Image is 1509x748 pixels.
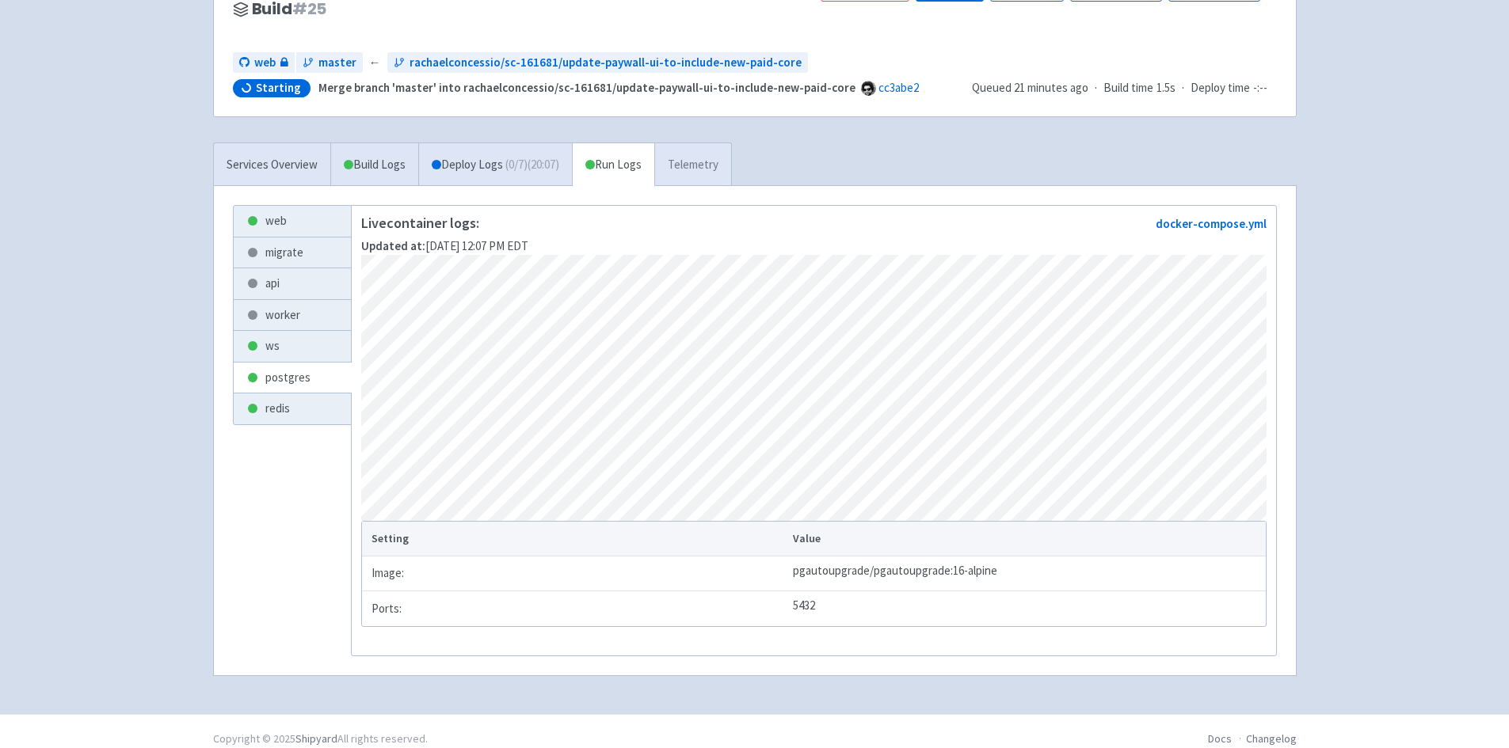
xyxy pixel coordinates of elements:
td: pgautoupgrade/pgautoupgrade:16-alpine [787,556,1265,591]
a: Run Logs [572,143,654,187]
div: · · [972,79,1277,97]
a: Changelog [1246,731,1297,746]
span: Deploy time [1191,79,1250,97]
time: 21 minutes ago [1014,80,1088,95]
a: postgres [234,363,351,393]
span: Build time [1103,79,1153,97]
span: -:-- [1253,79,1267,97]
a: Services Overview [214,143,330,187]
span: ( 0 / 7 ) (20:07) [505,156,559,174]
a: rachaelconcessio/sc-161681/update-paywall-ui-to-include-new-paid-core [387,52,808,74]
a: cc3abe2 [878,80,919,95]
a: Telemetry [654,143,731,187]
th: Setting [362,522,788,556]
a: worker [234,300,351,331]
span: ← [369,54,381,72]
div: Copyright © 2025 All rights reserved. [213,731,428,747]
a: Shipyard [295,731,337,746]
a: web [234,206,351,237]
span: Starting [256,80,301,96]
span: 1.5s [1157,79,1176,97]
a: docker-compose.yml [1156,216,1267,231]
td: 5432 [787,591,1265,626]
a: api [234,268,351,299]
strong: Updated at: [361,238,425,253]
a: redis [234,393,351,424]
a: web [233,52,295,74]
p: Live container logs: [361,215,528,231]
span: rachaelconcessio/sc-161681/update-paywall-ui-to-include-new-paid-core [410,54,802,72]
a: master [296,52,363,74]
span: Queued [972,80,1088,95]
a: ws [234,331,351,362]
th: Value [787,522,1265,556]
a: Build Logs [331,143,418,187]
span: master [318,54,356,72]
a: migrate [234,237,351,268]
td: Image: [362,556,788,591]
a: Docs [1208,731,1232,746]
td: Ports: [362,591,788,626]
span: [DATE] 12:07 PM EDT [361,238,528,253]
a: Deploy Logs (0/7)(20:07) [418,143,572,187]
span: web [254,54,276,72]
strong: Merge branch 'master' into rachaelconcessio/sc-161681/update-paywall-ui-to-include-new-paid-core [318,80,855,95]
